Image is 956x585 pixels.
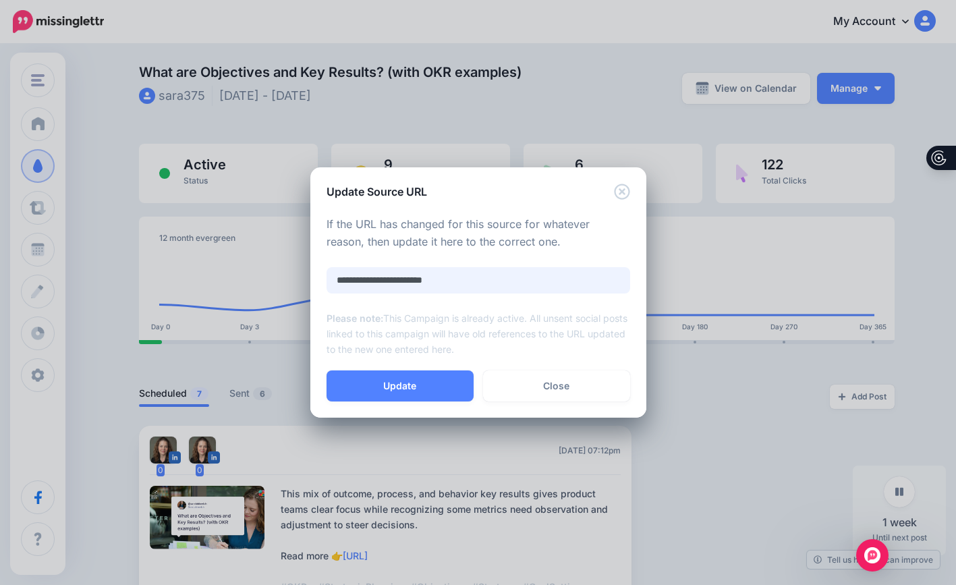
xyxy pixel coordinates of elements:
[327,216,630,251] p: If the URL has changed for this source for whatever reason, then update it here to the correct one.
[327,184,427,200] h5: Update Source URL
[327,310,630,357] p: This Campaign is already active. All unsent social posts linked to this campaign will have old re...
[483,370,630,401] a: Close
[856,539,889,572] div: Open Intercom Messenger
[327,370,474,401] button: Update
[327,312,383,324] b: Please note:
[614,184,630,200] button: Close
